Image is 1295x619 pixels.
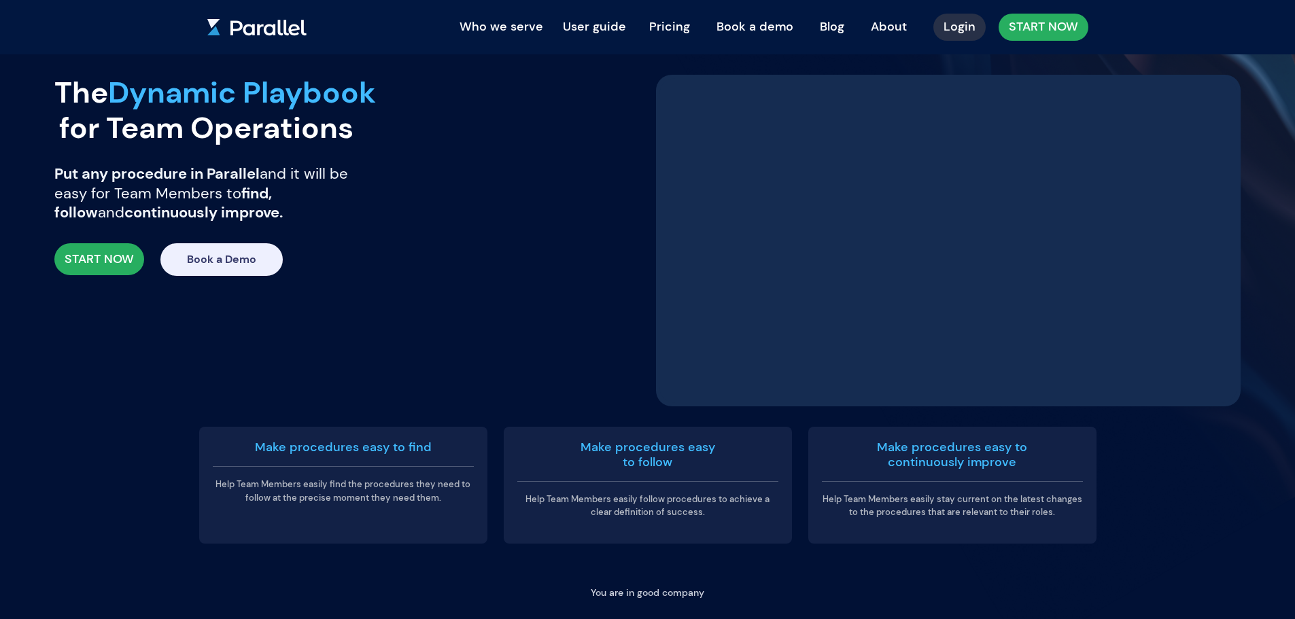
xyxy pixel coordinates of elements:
h5: You are in good company [54,588,1241,597]
img: parallel.svg [207,19,307,36]
a: Blog [810,12,854,41]
span: for Team Operations [59,108,353,147]
a: START NOW [999,14,1088,41]
button: User guide [556,14,633,41]
p: Help Team Members easily find the procedures they need to follow at the precise moment they need ... [213,478,474,504]
p: Help Team Members easily follow procedures to achieve a clear definition of success. [517,493,778,519]
a: START NOW [54,243,144,275]
iframe: YouTube video player [659,78,1238,403]
p: Help Team Members easily stay current on the latest changes to the procedures that are relevant t... [822,493,1083,519]
a: About [861,12,917,41]
h1: The [54,75,408,145]
h5: and it will be easy for Team Members to and [54,164,374,223]
span: Dynamic Playbook [108,73,376,112]
a: Login [933,14,986,41]
h4: Make procedures easy to follow [573,440,723,470]
a: Pricing [639,12,700,41]
h4: Make procedures easy to find [213,440,474,455]
b: Put any procedure in Parallel [54,164,260,183]
h4: Make procedures easy to continuously improve [861,440,1044,470]
button: Who we serve [453,14,550,41]
a: Book a Demo [160,243,283,276]
b: find, follow [54,183,272,223]
a: Book a demo [706,12,804,41]
b: continuously improve. [124,202,283,222]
